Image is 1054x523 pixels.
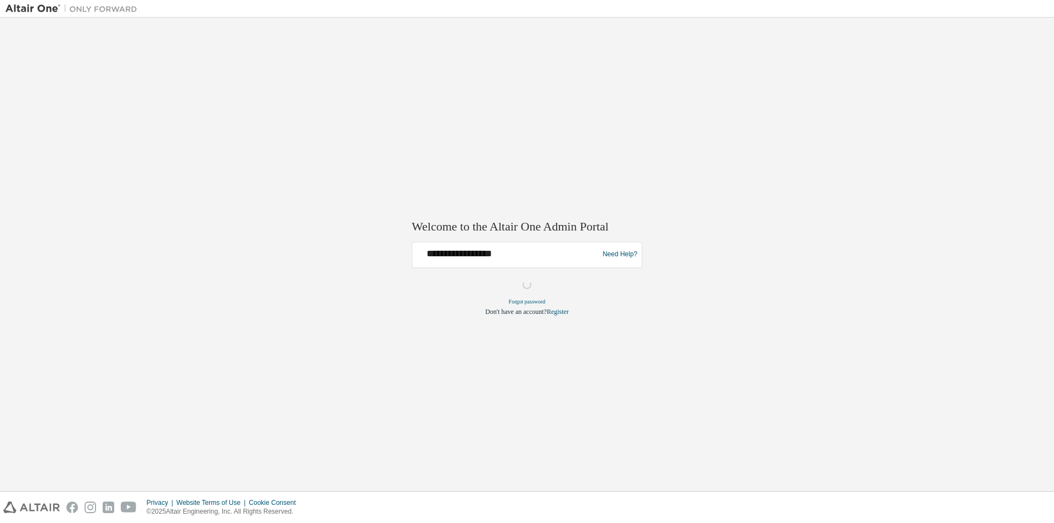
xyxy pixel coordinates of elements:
div: Privacy [147,498,176,507]
a: Forgot password [509,299,546,305]
div: Cookie Consent [249,498,302,507]
a: Register [547,308,569,316]
p: © 2025 Altair Engineering, Inc. All Rights Reserved. [147,507,302,516]
img: linkedin.svg [103,502,114,513]
div: Website Terms of Use [176,498,249,507]
img: facebook.svg [66,502,78,513]
img: Altair One [5,3,143,14]
span: Don't have an account? [485,308,547,316]
img: altair_logo.svg [3,502,60,513]
h2: Welcome to the Altair One Admin Portal [412,220,642,235]
img: youtube.svg [121,502,137,513]
img: instagram.svg [85,502,96,513]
